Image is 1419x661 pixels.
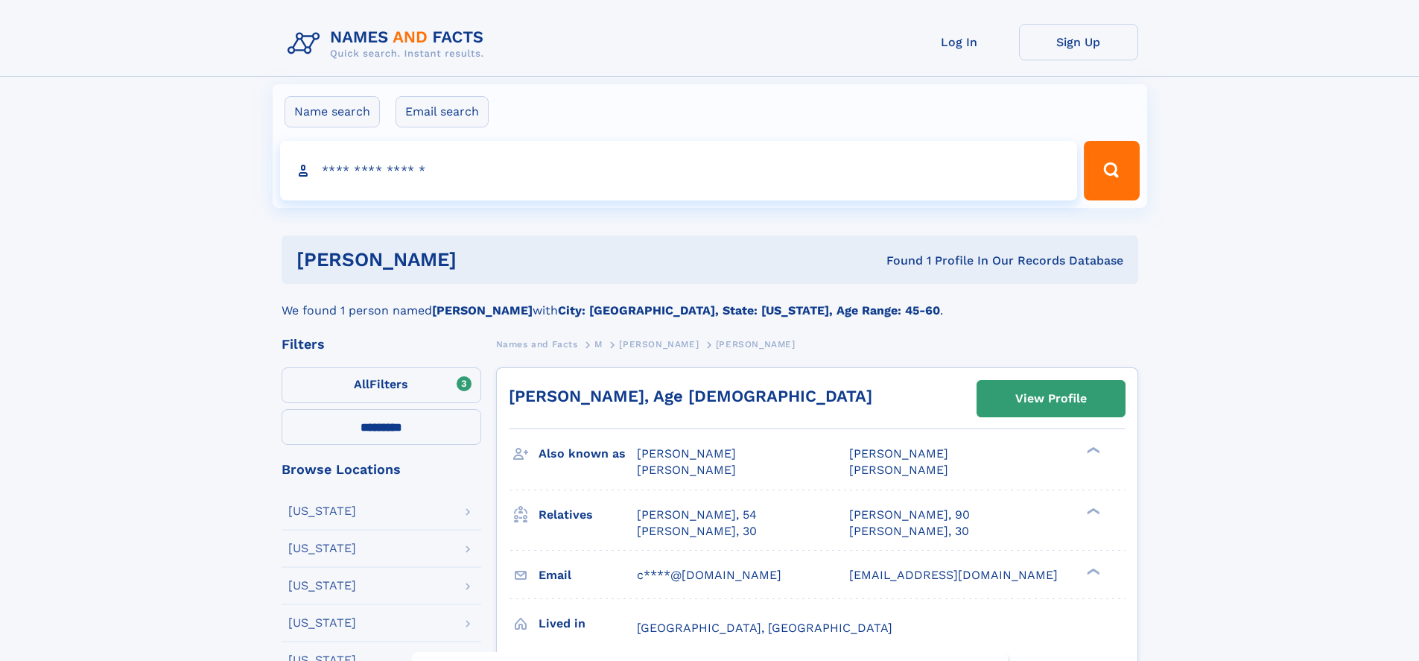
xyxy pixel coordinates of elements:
a: [PERSON_NAME], 30 [849,523,969,540]
span: [PERSON_NAME] [637,446,736,461]
div: ❯ [1083,446,1101,455]
div: [US_STATE] [288,580,356,592]
div: [US_STATE] [288,617,356,629]
h3: Email [539,563,637,588]
span: M [594,339,603,350]
a: [PERSON_NAME], 54 [637,507,757,523]
div: [US_STATE] [288,505,356,517]
div: View Profile [1015,382,1087,416]
span: [PERSON_NAME] [716,339,796,350]
div: Browse Locations [282,463,481,476]
input: search input [280,141,1078,200]
span: [EMAIL_ADDRESS][DOMAIN_NAME] [849,568,1058,582]
h3: Lived in [539,611,637,636]
a: View Profile [977,381,1125,417]
h3: Also known as [539,441,637,467]
a: M [594,335,603,353]
label: Filters [282,367,481,403]
a: Log In [900,24,1019,60]
div: We found 1 person named with . [282,284,1138,320]
div: ❯ [1083,506,1101,516]
div: Filters [282,338,481,351]
span: [PERSON_NAME] [619,339,699,350]
span: [PERSON_NAME] [637,463,736,477]
h3: Relatives [539,502,637,528]
span: [GEOGRAPHIC_DATA], [GEOGRAPHIC_DATA] [637,621,892,635]
h1: [PERSON_NAME] [296,250,672,269]
a: [PERSON_NAME], 90 [849,507,970,523]
b: City: [GEOGRAPHIC_DATA], State: [US_STATE], Age Range: 45-60 [558,303,940,317]
span: [PERSON_NAME] [849,463,948,477]
div: ❯ [1083,566,1101,576]
a: [PERSON_NAME], Age [DEMOGRAPHIC_DATA] [509,387,872,405]
a: Names and Facts [496,335,578,353]
button: Search Button [1084,141,1139,200]
label: Email search [396,96,489,127]
span: [PERSON_NAME] [849,446,948,461]
a: [PERSON_NAME], 30 [637,523,757,540]
a: [PERSON_NAME] [619,335,699,353]
b: [PERSON_NAME] [432,303,533,317]
div: [US_STATE] [288,543,356,554]
div: Found 1 Profile In Our Records Database [671,253,1123,269]
img: Logo Names and Facts [282,24,496,64]
span: All [354,377,369,391]
label: Name search [285,96,380,127]
a: Sign Up [1019,24,1138,60]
